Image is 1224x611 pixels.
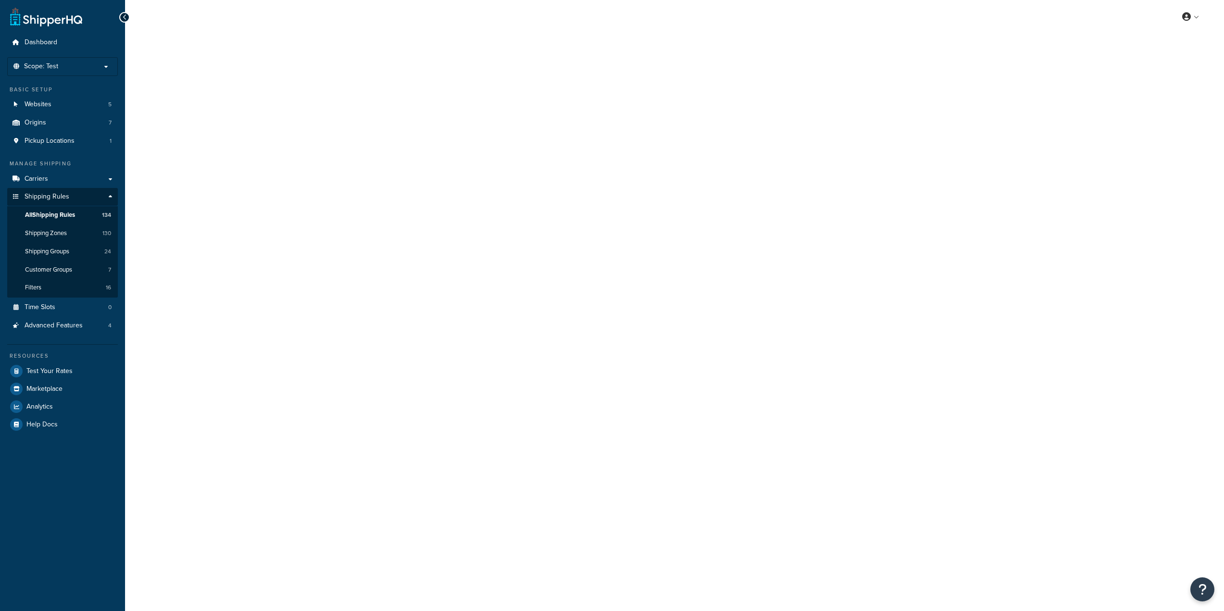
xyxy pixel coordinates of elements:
a: Carriers [7,170,118,188]
div: Basic Setup [7,86,118,94]
a: Websites5 [7,96,118,113]
li: Websites [7,96,118,113]
a: Time Slots0 [7,299,118,316]
li: Pickup Locations [7,132,118,150]
span: 0 [108,303,112,312]
span: Customer Groups [25,266,72,274]
a: Shipping Groups24 [7,243,118,261]
a: Test Your Rates [7,362,118,380]
span: Pickup Locations [25,137,75,145]
span: 4 [108,322,112,330]
span: Marketplace [26,385,63,393]
li: Advanced Features [7,317,118,335]
span: 24 [104,248,111,256]
a: Analytics [7,398,118,415]
li: Shipping Rules [7,188,118,298]
span: Time Slots [25,303,55,312]
span: 16 [106,284,111,292]
li: Origins [7,114,118,132]
span: Shipping Zones [25,229,67,237]
a: Customer Groups7 [7,261,118,279]
a: AllShipping Rules134 [7,206,118,224]
span: Dashboard [25,38,57,47]
a: Dashboard [7,34,118,51]
span: 7 [108,266,111,274]
a: Marketplace [7,380,118,398]
a: Origins7 [7,114,118,132]
span: Shipping Groups [25,248,69,256]
span: 134 [102,211,111,219]
li: Customer Groups [7,261,118,279]
li: Shipping Groups [7,243,118,261]
span: 130 [102,229,111,237]
span: 5 [108,100,112,109]
div: Manage Shipping [7,160,118,168]
span: Origins [25,119,46,127]
span: Advanced Features [25,322,83,330]
span: Help Docs [26,421,58,429]
li: Shipping Zones [7,224,118,242]
span: Analytics [26,403,53,411]
div: Resources [7,352,118,360]
span: 7 [109,119,112,127]
li: Time Slots [7,299,118,316]
span: Test Your Rates [26,367,73,375]
span: Carriers [25,175,48,183]
li: Filters [7,279,118,297]
a: Help Docs [7,416,118,433]
a: Pickup Locations1 [7,132,118,150]
span: Scope: Test [24,62,58,71]
button: Open Resource Center [1190,577,1214,601]
span: 1 [110,137,112,145]
a: Filters16 [7,279,118,297]
a: Shipping Rules [7,188,118,206]
span: Shipping Rules [25,193,69,201]
span: Filters [25,284,41,292]
span: All Shipping Rules [25,211,75,219]
a: Advanced Features4 [7,317,118,335]
a: Shipping Zones130 [7,224,118,242]
span: Websites [25,100,51,109]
